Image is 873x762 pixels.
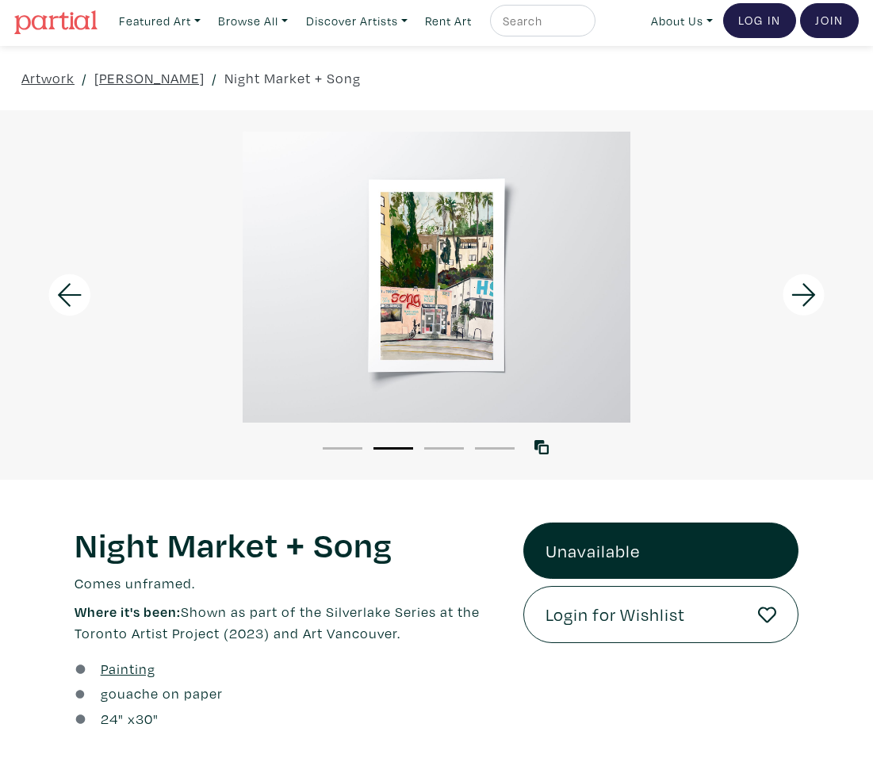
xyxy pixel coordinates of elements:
[112,5,208,37] a: Featured Art
[546,601,685,628] span: Login for Wishlist
[418,5,479,37] a: Rent Art
[523,523,798,580] a: Unavailable
[75,523,500,565] h1: Night Market + Song
[224,67,361,89] a: Night Market + Song
[211,5,295,37] a: Browse All
[475,447,515,450] button: 4 of 4
[101,683,223,704] a: gouache on paper
[101,658,155,680] a: Painting
[523,586,798,643] a: Login for Wishlist
[212,67,217,89] span: /
[75,603,181,621] span: Where it's been:
[424,447,464,450] button: 3 of 4
[723,3,796,38] a: Log In
[101,710,118,728] span: 24
[323,447,362,450] button: 1 of 4
[101,708,159,729] div: " x "
[136,710,153,728] span: 30
[75,601,500,644] p: Shown as part of the Silverlake Series at the Toronto Artist Project (2023) and Art Vancouver.
[373,447,413,450] button: 2 of 4
[21,67,75,89] a: Artwork
[644,5,720,37] a: About Us
[501,11,580,31] input: Search
[94,67,205,89] a: [PERSON_NAME]
[82,67,87,89] span: /
[75,572,500,594] p: Comes unframed.
[299,5,415,37] a: Discover Artists
[800,3,859,38] a: Join
[101,660,155,678] u: Painting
